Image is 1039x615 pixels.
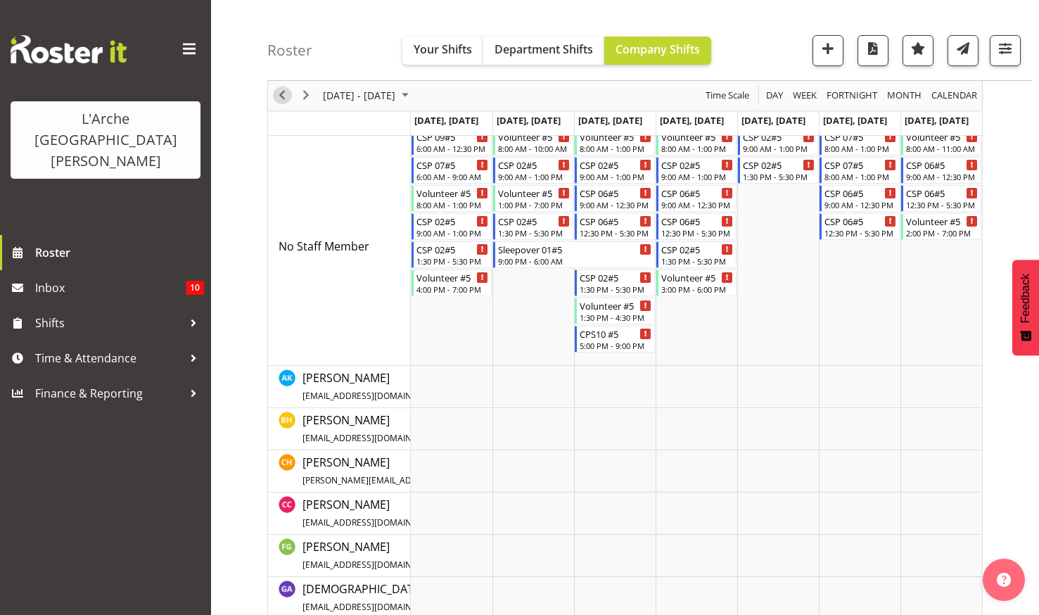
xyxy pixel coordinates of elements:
[297,87,316,105] button: Next
[660,114,724,127] span: [DATE], [DATE]
[906,143,978,154] div: 8:00 AM - 11:00 AM
[302,581,511,614] a: [DEMOGRAPHIC_DATA][PERSON_NAME][EMAIL_ADDRESS][DOMAIN_NAME]
[483,37,604,65] button: Department Shifts
[498,199,570,210] div: 1:00 PM - 7:00 PM
[1012,260,1039,355] button: Feedback - Show survey
[578,114,642,127] span: [DATE], [DATE]
[906,227,978,239] div: 2:00 PM - 7:00 PM
[704,87,751,105] span: Time Scale
[580,326,651,341] div: CPS10 #5
[661,129,733,144] div: Volunteer #5
[580,158,651,172] div: CSP 02#5
[765,87,784,105] span: Day
[575,185,655,212] div: No Staff Member"s event - CSP 06#5 Begin From Wednesday, August 27, 2025 at 9:00:00 AM GMT+12:00 ...
[416,284,488,295] div: 4:00 PM - 7:00 PM
[743,158,815,172] div: CSP 02#5
[661,242,733,256] div: CSP 02#5
[885,87,924,105] button: Timeline Month
[820,185,900,212] div: No Staff Member"s event - CSP 06#5 Begin From Saturday, August 30, 2025 at 9:00:00 AM GMT+12:00 E...
[575,298,655,324] div: No Staff Member"s event - Volunteer #5 Begin From Wednesday, August 27, 2025 at 1:30:00 PM GMT+12...
[656,157,737,184] div: No Staff Member"s event - CSP 02#5 Begin From Thursday, August 28, 2025 at 9:00:00 AM GMT+12:00 E...
[903,35,933,66] button: Highlight an important date within the roster.
[703,87,752,105] button: Time Scale
[498,143,570,154] div: 8:00 AM - 10:00 AM
[416,199,488,210] div: 8:00 AM - 1:00 PM
[302,496,504,530] a: [PERSON_NAME][EMAIL_ADDRESS][DOMAIN_NAME]
[824,171,896,182] div: 8:00 AM - 1:00 PM
[906,171,978,182] div: 9:00 AM - 12:30 PM
[302,559,442,571] span: [EMAIL_ADDRESS][DOMAIN_NAME]
[493,185,573,212] div: No Staff Member"s event - Volunteer #5 Begin From Tuesday, August 26, 2025 at 1:00:00 PM GMT+12:0...
[416,270,488,284] div: Volunteer #5
[743,143,815,154] div: 9:00 AM - 1:00 PM
[661,270,733,284] div: Volunteer #5
[906,186,978,200] div: CSP 06#5
[318,81,417,110] div: August 25 - 31, 2025
[302,455,631,487] span: [PERSON_NAME]
[414,42,472,57] span: Your Shifts
[616,42,700,57] span: Company Shifts
[824,199,896,210] div: 9:00 AM - 12:30 PM
[764,87,786,105] button: Timeline Day
[824,129,896,144] div: CSP 07#5
[302,369,499,403] a: [PERSON_NAME][EMAIL_ADDRESS][DOMAIN_NAME]
[575,270,655,296] div: No Staff Member"s event - CSP 02#5 Begin From Wednesday, August 27, 2025 at 1:30:00 PM GMT+12:00 ...
[738,157,818,184] div: No Staff Member"s event - CSP 02#5 Begin From Friday, August 29, 2025 at 1:30:00 PM GMT+12:00 End...
[580,227,651,239] div: 12:30 PM - 5:30 PM
[575,157,655,184] div: No Staff Member"s event - CSP 02#5 Begin From Wednesday, August 27, 2025 at 9:00:00 AM GMT+12:00 ...
[279,239,369,254] span: No Staff Member
[412,213,492,240] div: No Staff Member"s event - CSP 02#5 Begin From Monday, August 25, 2025 at 9:00:00 AM GMT+12:00 End...
[901,185,981,212] div: No Staff Member"s event - CSP 06#5 Begin From Sunday, August 31, 2025 at 12:30:00 PM GMT+12:00 En...
[906,199,978,210] div: 12:30 PM - 5:30 PM
[268,127,411,366] td: No Staff Member resource
[302,601,442,613] span: [EMAIL_ADDRESS][DOMAIN_NAME]
[580,143,651,154] div: 8:00 AM - 1:00 PM
[824,214,896,228] div: CSP 06#5
[820,157,900,184] div: No Staff Member"s event - CSP 07#5 Begin From Saturday, August 30, 2025 at 8:00:00 AM GMT+12:00 E...
[35,242,204,263] span: Roster
[416,227,488,239] div: 9:00 AM - 1:00 PM
[270,81,294,110] div: previous period
[906,129,978,144] div: Volunteer #5
[268,535,411,577] td: Faustina Gaensicke resource
[273,87,292,105] button: Previous
[791,87,818,105] span: Week
[580,129,651,144] div: Volunteer #5
[416,242,488,256] div: CSP 02#5
[498,214,570,228] div: CSP 02#5
[929,87,980,105] button: Month
[948,35,979,66] button: Send a list of all shifts for the selected filtered period to all rostered employees.
[302,474,575,486] span: [PERSON_NAME][EMAIL_ADDRESS][DOMAIN_NAME][PERSON_NAME]
[412,157,492,184] div: No Staff Member"s event - CSP 07#5 Begin From Monday, August 25, 2025 at 6:00:00 AM GMT+12:00 End...
[575,326,655,353] div: No Staff Member"s event - CPS10 #5 Begin From Wednesday, August 27, 2025 at 5:00:00 PM GMT+12:00 ...
[302,412,499,445] span: [PERSON_NAME]
[823,114,887,127] span: [DATE], [DATE]
[498,129,570,144] div: Volunteer #5
[302,432,442,444] span: [EMAIL_ADDRESS][DOMAIN_NAME]
[604,37,711,65] button: Company Shifts
[661,255,733,267] div: 1:30 PM - 5:30 PM
[656,241,737,268] div: No Staff Member"s event - CSP 02#5 Begin From Thursday, August 28, 2025 at 1:30:00 PM GMT+12:00 E...
[858,35,888,66] button: Download a PDF of the roster according to the set date range.
[25,108,186,172] div: L'Arche [GEOGRAPHIC_DATA][PERSON_NAME]
[580,298,651,312] div: Volunteer #5
[321,87,397,105] span: [DATE] - [DATE]
[498,227,570,239] div: 1:30 PM - 5:30 PM
[498,186,570,200] div: Volunteer #5
[416,214,488,228] div: CSP 02#5
[279,238,369,255] a: No Staff Member
[35,348,183,369] span: Time & Attendance
[901,129,981,156] div: No Staff Member"s event - Volunteer #5 Begin From Sunday, August 31, 2025 at 8:00:00 AM GMT+12:00...
[35,383,183,404] span: Finance & Reporting
[990,35,1021,66] button: Filter Shifts
[820,213,900,240] div: No Staff Member"s event - CSP 06#5 Begin From Saturday, August 30, 2025 at 12:30:00 PM GMT+12:00 ...
[580,199,651,210] div: 9:00 AM - 12:30 PM
[580,186,651,200] div: CSP 06#5
[498,255,651,267] div: 9:00 PM - 6:00 AM
[416,186,488,200] div: Volunteer #5
[302,538,504,572] a: [PERSON_NAME][EMAIL_ADDRESS][DOMAIN_NAME]
[302,370,499,402] span: [PERSON_NAME]
[493,213,573,240] div: No Staff Member"s event - CSP 02#5 Begin From Tuesday, August 26, 2025 at 1:30:00 PM GMT+12:00 En...
[661,171,733,182] div: 9:00 AM - 1:00 PM
[186,281,204,295] span: 10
